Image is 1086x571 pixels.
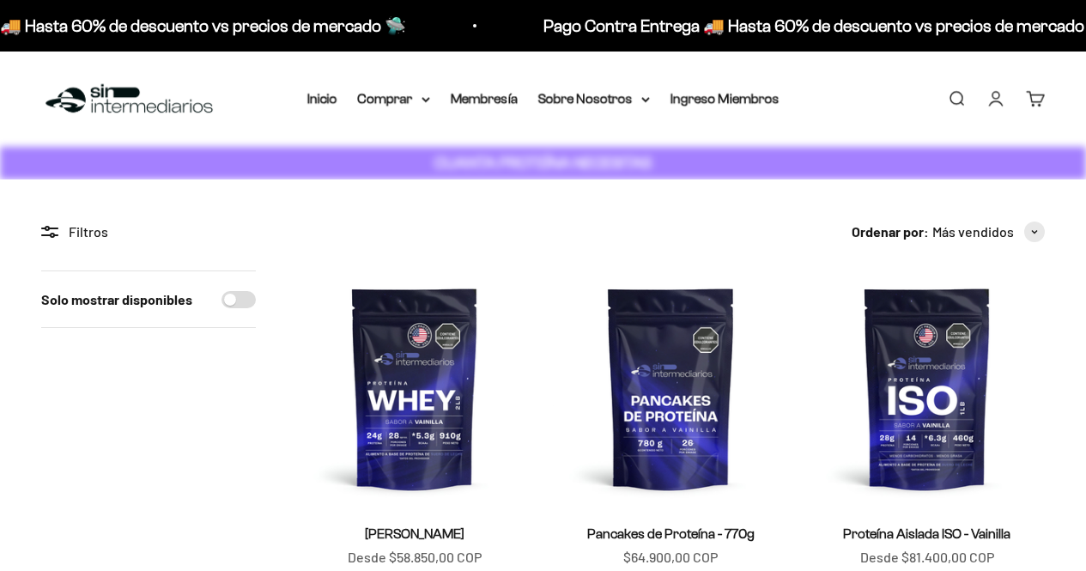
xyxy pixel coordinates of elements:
a: Proteína Aislada ISO - Vainilla [843,526,1010,541]
a: Inicio [307,91,337,106]
button: Más vendidos [932,221,1045,243]
div: Filtros [41,221,256,243]
a: Ingreso Miembros [670,91,780,106]
p: Pago Contra Entrega 🚚 Hasta 60% de descuento vs precios de mercado 🛸 [517,12,1083,39]
sale-price: Desde $81.400,00 COP [860,546,994,568]
a: Membresía [451,91,518,106]
strong: CUANTA PROTEÍNA NECESITAS [434,154,652,172]
summary: Comprar [358,88,430,110]
span: Más vendidos [932,221,1014,243]
sale-price: $64.900,00 COP [623,546,718,568]
summary: Sobre Nosotros [538,88,650,110]
label: Solo mostrar disponibles [41,289,192,311]
a: [PERSON_NAME] [365,526,464,541]
sale-price: Desde $58.850,00 COP [348,546,482,568]
span: Ordenar por: [852,221,929,243]
a: Pancakes de Proteína - 770g [587,526,755,541]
